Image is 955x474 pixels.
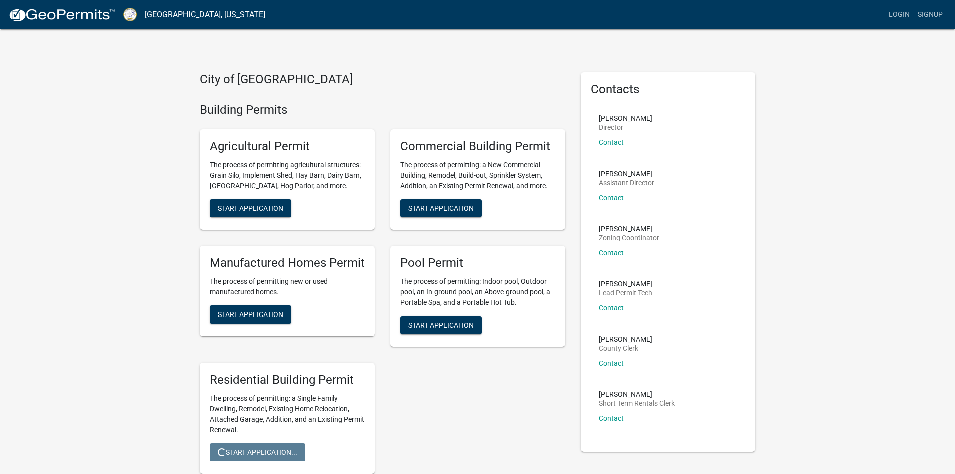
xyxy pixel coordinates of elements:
h5: Agricultural Permit [210,139,365,154]
h5: Pool Permit [400,256,555,270]
p: Zoning Coordinator [599,234,659,241]
p: [PERSON_NAME] [599,391,675,398]
p: [PERSON_NAME] [599,280,652,287]
span: Start Application [218,310,283,319]
p: Short Term Rentals Clerk [599,400,675,407]
img: Putnam County, Georgia [123,8,137,21]
p: Assistant Director [599,179,654,186]
a: [GEOGRAPHIC_DATA], [US_STATE] [145,6,265,23]
button: Start Application [210,199,291,217]
a: Contact [599,304,624,312]
h5: Manufactured Homes Permit [210,256,365,270]
p: Director [599,124,652,131]
a: Contact [599,249,624,257]
p: The process of permitting: a New Commercial Building, Remodel, Build-out, Sprinkler System, Addit... [400,160,555,191]
a: Contact [599,194,624,202]
h5: Commercial Building Permit [400,139,555,154]
button: Start Application [400,199,482,217]
span: Start Application [408,321,474,329]
p: County Clerk [599,345,652,352]
h5: Residential Building Permit [210,373,365,387]
h4: Building Permits [200,103,565,117]
span: Start Application [218,204,283,212]
p: The process of permitting new or used manufactured homes. [210,276,365,297]
span: Start Application... [218,448,297,456]
p: The process of permitting: Indoor pool, Outdoor pool, an In-ground pool, an Above-ground pool, a ... [400,276,555,308]
button: Start Application [400,316,482,334]
a: Login [885,5,914,24]
a: Contact [599,414,624,422]
button: Start Application... [210,443,305,461]
p: The process of permitting: a Single Family Dwelling, Remodel, Existing Home Relocation, Attached ... [210,393,365,435]
h4: City of [GEOGRAPHIC_DATA] [200,72,565,87]
a: Signup [914,5,947,24]
p: [PERSON_NAME] [599,115,652,122]
span: Start Application [408,204,474,212]
p: The process of permitting agricultural structures: Grain Silo, Implement Shed, Hay Barn, Dairy Ba... [210,160,365,191]
a: Contact [599,359,624,367]
p: Lead Permit Tech [599,289,652,296]
p: [PERSON_NAME] [599,170,654,177]
h5: Contacts [591,82,746,97]
p: [PERSON_NAME] [599,225,659,232]
p: [PERSON_NAME] [599,336,652,343]
button: Start Application [210,305,291,324]
a: Contact [599,138,624,146]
